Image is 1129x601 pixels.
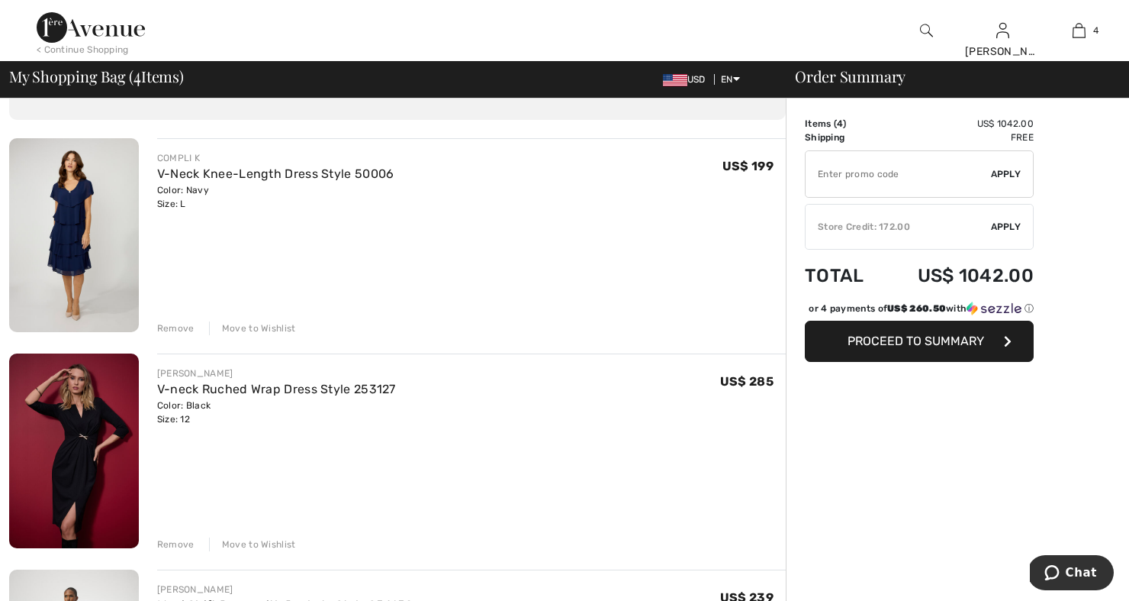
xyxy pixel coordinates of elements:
span: USD [663,74,712,85]
input: Promo code [806,151,991,197]
div: [PERSON_NAME] [157,583,413,596]
a: 4 [1041,21,1116,40]
span: Proceed to Summary [848,334,984,348]
span: Apply [991,220,1021,234]
iframe: Opens a widget where you can chat to one of our agents [1030,555,1114,593]
div: < Continue Shopping [37,43,129,57]
div: Move to Wishlist [209,322,296,335]
td: US$ 1042.00 [882,250,1034,302]
span: US$ 260.50 [887,303,946,314]
div: Color: Black Size: 12 [157,399,396,426]
div: COMPLI K [157,151,394,165]
td: Shipping [805,131,882,144]
div: Remove [157,322,195,335]
img: V-neck Ruched Wrap Dress Style 253127 [9,354,139,548]
img: search the website [920,21,933,40]
div: Store Credit: 172.00 [806,220,991,234]
span: 4 [1093,24,1098,37]
td: US$ 1042.00 [882,117,1034,131]
img: Sezzle [967,302,1021,315]
button: Proceed to Summary [805,321,1034,362]
a: V-neck Ruched Wrap Dress Style 253127 [157,382,396,396]
div: Order Summary [777,69,1120,84]
div: Remove [157,538,195,551]
div: Move to Wishlist [209,538,296,551]
a: V-Neck Knee-Length Dress Style 50006 [157,166,394,181]
img: US Dollar [663,74,687,86]
span: 4 [133,65,141,85]
img: My Bag [1073,21,1086,40]
td: Free [882,131,1034,144]
span: EN [721,74,740,85]
div: or 4 payments of with [809,302,1034,315]
span: US$ 199 [722,159,774,173]
img: 1ère Avenue [37,12,145,43]
span: 4 [837,118,843,129]
span: US$ 285 [720,374,774,389]
img: My Info [996,21,1009,40]
div: or 4 payments ofUS$ 260.50withSezzle Click to learn more about Sezzle [805,302,1034,321]
img: V-Neck Knee-Length Dress Style 50006 [9,138,139,332]
td: Items ( ) [805,117,882,131]
a: Sign In [996,23,1009,37]
div: [PERSON_NAME] [157,367,396,380]
span: Apply [991,167,1021,181]
td: Total [805,250,882,302]
div: [PERSON_NAME] [965,44,1040,60]
span: My Shopping Bag ( Items) [9,69,184,84]
div: Color: Navy Size: L [157,183,394,211]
